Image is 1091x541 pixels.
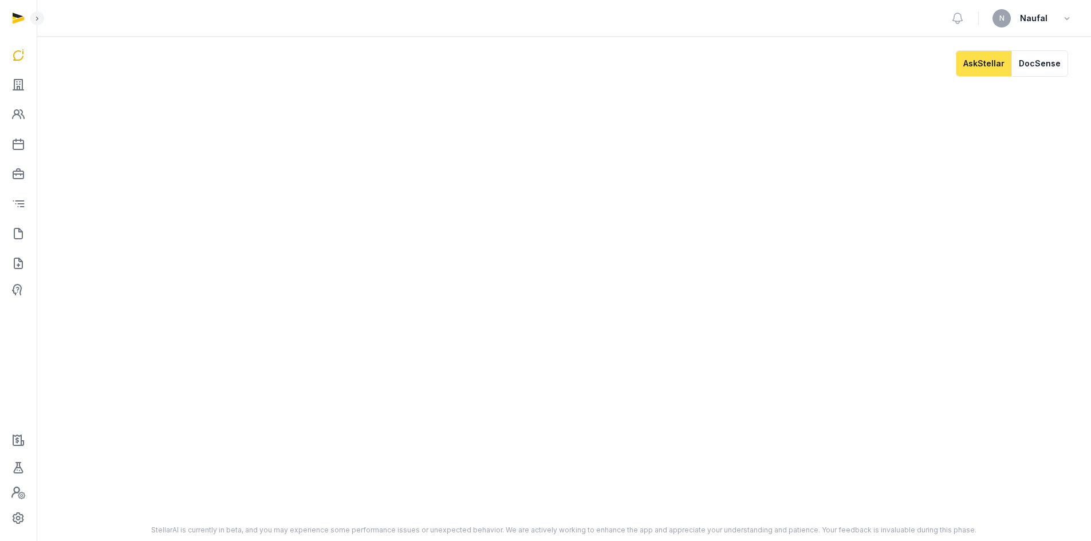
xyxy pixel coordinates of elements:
[999,15,1005,22] span: N
[1011,50,1068,77] button: DocSense
[142,526,986,535] div: StellarAI is currently in beta, and you may experience some performance issues or unexpected beha...
[1020,11,1047,25] span: Naufal
[992,9,1011,27] button: N
[956,50,1011,77] button: AskStellar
